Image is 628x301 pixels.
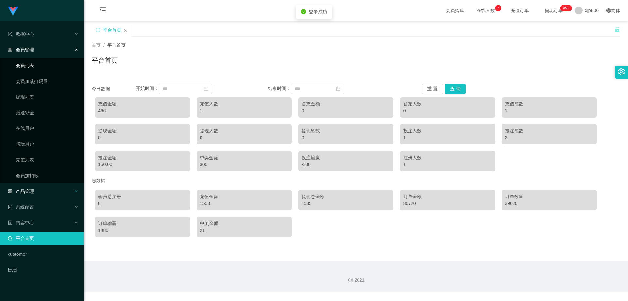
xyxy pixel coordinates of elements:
span: 产品管理 [8,189,34,194]
span: 在线人数 [473,8,498,13]
div: 1480 [98,227,187,234]
i: icon: check-circle [301,9,306,14]
span: / [103,43,105,48]
span: 提现订单 [541,8,566,13]
span: 开始时间： [136,86,159,91]
a: level [8,263,78,276]
div: 中奖金额 [200,154,288,161]
div: 总数据 [92,175,620,187]
span: 平台首页 [107,43,126,48]
div: 21 [200,227,288,234]
div: 投注笔数 [505,127,594,134]
p: 7 [497,5,499,11]
a: 充值列表 [16,153,78,166]
div: 1 [403,134,492,141]
div: 80720 [403,200,492,207]
span: 登录成功 [309,9,327,14]
div: 充值金额 [200,193,288,200]
div: 提现人数 [200,127,288,134]
div: 会员总注册 [98,193,187,200]
i: 图标: check-circle-o [8,32,12,36]
div: 充值笔数 [505,101,594,107]
i: 图标: profile [8,220,12,225]
div: 中奖金额 [200,220,288,227]
button: 查 询 [445,84,466,94]
h1: 平台首页 [92,55,118,65]
i: 图标: appstore-o [8,189,12,194]
a: 图标: dashboard平台首页 [8,232,78,245]
div: 1553 [200,200,288,207]
a: customer [8,248,78,261]
div: 2 [505,134,594,141]
div: -300 [302,161,390,168]
div: 0 [302,134,390,141]
div: 0 [98,134,187,141]
div: 提现笔数 [302,127,390,134]
button: 重 置 [422,84,443,94]
span: 系统配置 [8,204,34,210]
div: 0 [302,107,390,114]
div: 订单金额 [403,193,492,200]
div: 首充金额 [302,101,390,107]
div: 0 [200,134,288,141]
i: 图标: table [8,47,12,52]
div: 平台首页 [103,24,121,36]
span: 内容中心 [8,220,34,225]
span: 会员管理 [8,47,34,52]
div: 提现金额 [98,127,187,134]
i: 图标: form [8,205,12,209]
div: 150.00 [98,161,187,168]
a: 会员加扣款 [16,169,78,182]
i: 图标: copyright [348,278,353,282]
span: 充值订单 [507,8,532,13]
div: 0 [403,107,492,114]
div: 今日数据 [92,85,136,92]
div: 1 [403,161,492,168]
a: 在线用户 [16,122,78,135]
a: 会员列表 [16,59,78,72]
div: 充值人数 [200,101,288,107]
div: 投注输赢 [302,154,390,161]
div: 8 [98,200,187,207]
i: 图标: unlock [614,27,620,32]
div: 投注人数 [403,127,492,134]
a: 陪玩用户 [16,138,78,151]
div: 提现总金额 [302,193,390,200]
i: 图标: calendar [336,86,340,91]
span: 结束时间： [268,86,291,91]
div: 充值金额 [98,101,187,107]
span: 首页 [92,43,101,48]
i: 图标: calendar [204,86,208,91]
div: 1535 [302,200,390,207]
div: 注册人数 [403,154,492,161]
div: 订单数量 [505,193,594,200]
div: 466 [98,107,187,114]
div: 1 [200,107,288,114]
i: 图标: sync [96,28,100,32]
img: logo.9652507e.png [8,7,18,16]
div: 39620 [505,200,594,207]
div: 1 [505,107,594,114]
a: 提现列表 [16,90,78,103]
div: 300 [200,161,288,168]
a: 赠送彩金 [16,106,78,119]
div: 订单输赢 [98,220,187,227]
i: 图标: global [606,8,611,13]
div: 首充人数 [403,101,492,107]
span: 数据中心 [8,31,34,37]
a: 会员加减打码量 [16,75,78,88]
sup: 7 [495,5,501,11]
sup: 265 [560,5,572,11]
i: 图标: close [123,28,127,32]
div: 2021 [89,277,623,284]
i: 图标: menu-fold [92,0,114,21]
div: 投注金额 [98,154,187,161]
i: 图标: setting [618,68,625,75]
